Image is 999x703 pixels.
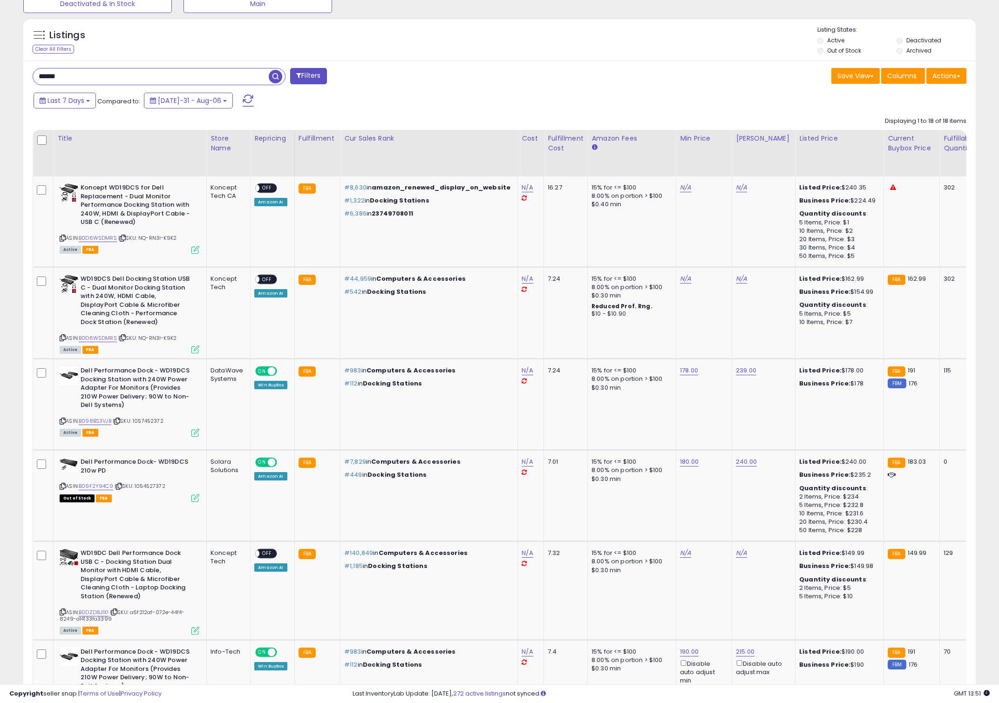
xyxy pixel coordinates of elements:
div: 10 Items, Price: $7 [799,318,877,326]
div: 20 Items, Price: $3 [799,235,877,243]
b: Listed Price: [799,457,842,466]
a: B0DZD8J1X1 [79,608,109,616]
span: ON [256,367,268,375]
div: 50 Items, Price: $228 [799,526,877,534]
a: 180.00 [680,457,699,466]
strong: Copyright [9,689,43,698]
p: in [344,379,510,388]
div: 7.4 [548,648,580,656]
p: in [344,549,510,557]
div: 129 [944,549,972,557]
div: Cur Sales Rank [344,134,514,143]
b: Quantity discounts [799,484,866,493]
span: All listings currently available for purchase on Amazon [60,346,81,354]
span: ON [256,648,268,656]
h5: Listings [49,29,85,42]
div: 7.24 [548,366,580,375]
span: Computers & Accessories [376,274,465,283]
span: Computers & Accessories [367,647,455,656]
a: Terms of Use [80,689,119,698]
div: 10 Items, Price: $2 [799,227,877,235]
span: #112 [344,660,358,669]
div: 8.00% on portion > $100 [591,283,669,291]
div: $190.00 [799,648,877,656]
span: FBA [82,429,98,437]
div: : [799,575,877,584]
div: $240.00 [799,458,877,466]
b: Quantity discounts [799,575,866,584]
span: OFF [276,648,291,656]
b: Listed Price: [799,366,842,375]
span: Docking Stations [368,561,427,570]
span: 23749708011 [372,209,413,218]
div: 0 [944,458,972,466]
div: $0.30 min [591,566,669,575]
div: Info-Tech [211,648,243,656]
label: Archived [906,47,931,54]
p: in [344,210,510,218]
p: in [344,196,510,205]
span: All listings currently available for purchase on Amazon [60,246,81,254]
div: Disable auto adjust min [680,658,725,685]
b: Koncept WD19DCS for Dell Replacement - Dual Monitor Performance Docking Station with 240W, HDMI &... [81,183,194,229]
span: FBA [82,346,98,354]
div: seller snap | | [9,689,162,698]
small: FBA [299,549,316,559]
span: 149.99 [908,548,927,557]
p: in [344,366,510,375]
div: Solara Solutions [211,458,243,474]
small: FBA [888,648,905,658]
span: #8,630 [344,183,367,192]
span: #449 [344,470,362,479]
b: Business Price: [799,660,850,669]
div: ASIN: [60,183,199,252]
div: 20 Items, Price: $230.4 [799,518,877,526]
b: Business Price: [799,287,850,296]
small: FBA [299,458,316,468]
div: 15% for <= $100 [591,275,669,283]
div: 15% for <= $100 [591,366,669,375]
a: 215.00 [736,647,754,656]
div: $178.00 [799,366,877,375]
span: All listings currently available for purchase on Amazon [60,627,81,635]
div: 302 [944,183,972,192]
span: | SKU: 1057452372 [113,417,163,425]
div: 16.27 [548,183,580,192]
div: $178 [799,379,877,388]
div: 2 Items, Price: $234 [799,493,877,501]
a: 272 active listings [453,689,506,698]
div: $235.2 [799,471,877,479]
span: 162.99 [908,274,926,283]
div: ASIN: [60,275,199,352]
small: FBM [888,379,906,388]
span: Columns [887,71,917,81]
span: FBA [82,627,98,635]
span: All listings currently available for purchase on Amazon [60,429,81,437]
b: Business Price: [799,196,850,205]
div: Listed Price [799,134,880,143]
div: Amazon Fees [591,134,672,143]
b: Listed Price: [799,183,842,192]
b: Listed Price: [799,274,842,283]
a: Privacy Policy [121,689,162,698]
span: Computers & Accessories [379,548,468,557]
small: FBM [888,660,906,669]
div: Repricing [254,134,291,143]
div: : [799,210,877,218]
div: : [799,484,877,493]
div: 5 Items, Price: $5 [799,310,877,318]
button: Last 7 Days [34,93,96,108]
span: #7,829 [344,457,366,466]
div: 8.00% on portion > $100 [591,192,669,200]
p: Listing States: [817,26,976,34]
b: Business Price: [799,379,850,388]
div: [PERSON_NAME] [736,134,791,143]
div: Store Name [211,134,246,153]
div: 115 [944,366,972,375]
a: N/A [680,274,691,284]
span: #112 [344,379,358,388]
div: $240.35 [799,183,877,192]
small: FBA [888,366,905,377]
div: $0.40 min [591,200,669,209]
a: 239.00 [736,366,756,375]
